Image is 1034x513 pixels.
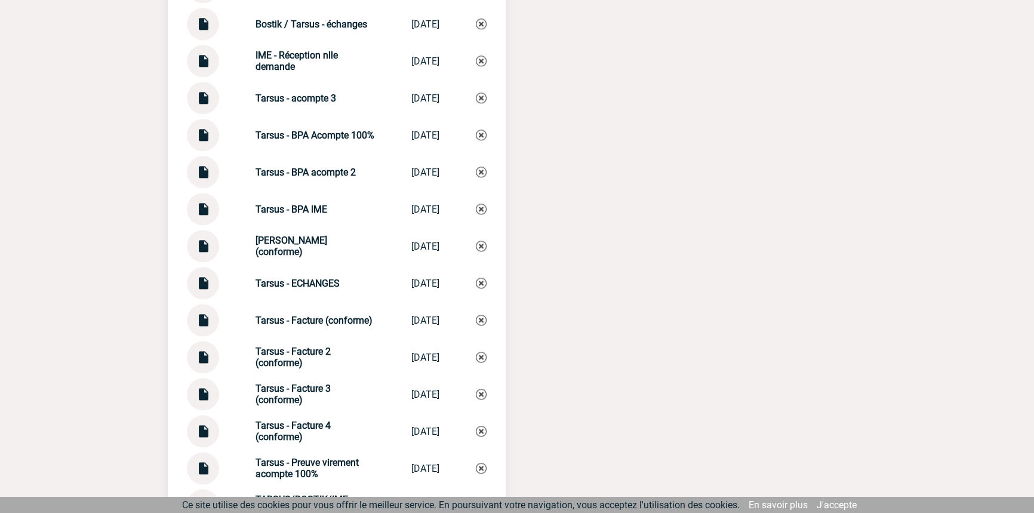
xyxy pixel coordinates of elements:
img: Supprimer [476,463,487,474]
strong: Bostik / Tarsus - échanges [256,19,367,30]
strong: Tarsus - Facture 4 (conforme) [256,420,331,443]
div: [DATE] [411,19,439,30]
div: [DATE] [411,56,439,67]
img: Supprimer [476,389,487,400]
img: Supprimer [476,130,487,140]
strong: Tarsus - Preuve virement acompte 100% [256,457,359,480]
img: Supprimer [476,315,487,325]
strong: IME - Réception nlle demande [256,50,338,72]
img: Supprimer [476,56,487,66]
strong: Tarsus - BPA acompte 2 [256,167,356,178]
strong: Tarsus - BPA IME [256,204,327,215]
img: Supprimer [476,93,487,103]
strong: Tarsus - Facture 2 (conforme) [256,346,331,368]
div: [DATE] [411,241,439,252]
div: [DATE] [411,93,439,104]
a: J'accepte [817,499,857,511]
img: Supprimer [476,167,487,177]
div: [DATE] [411,204,439,215]
div: [DATE] [411,426,439,437]
img: Supprimer [476,352,487,363]
strong: Tarsus - Facture 3 (conforme) [256,383,331,406]
div: [DATE] [411,352,439,363]
img: Supprimer [476,19,487,29]
span: Ce site utilise des cookies pour vous offrir le meilleur service. En poursuivant votre navigation... [182,499,740,511]
div: [DATE] [411,315,439,326]
strong: Tarsus - acompte 3 [256,93,336,104]
strong: Tarsus - Facture (conforme) [256,315,373,326]
img: Supprimer [476,278,487,288]
img: Supprimer [476,426,487,437]
div: [DATE] [411,463,439,474]
strong: Tarsus - ECHANGES [256,278,340,289]
img: Supprimer [476,204,487,214]
a: En savoir plus [749,499,808,511]
div: [DATE] [411,278,439,289]
div: [DATE] [411,167,439,178]
strong: [PERSON_NAME] (conforme) [256,235,327,257]
div: [DATE] [411,130,439,141]
img: Supprimer [476,241,487,251]
strong: Tarsus - BPA Acompte 100% [256,130,374,141]
div: [DATE] [411,389,439,400]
